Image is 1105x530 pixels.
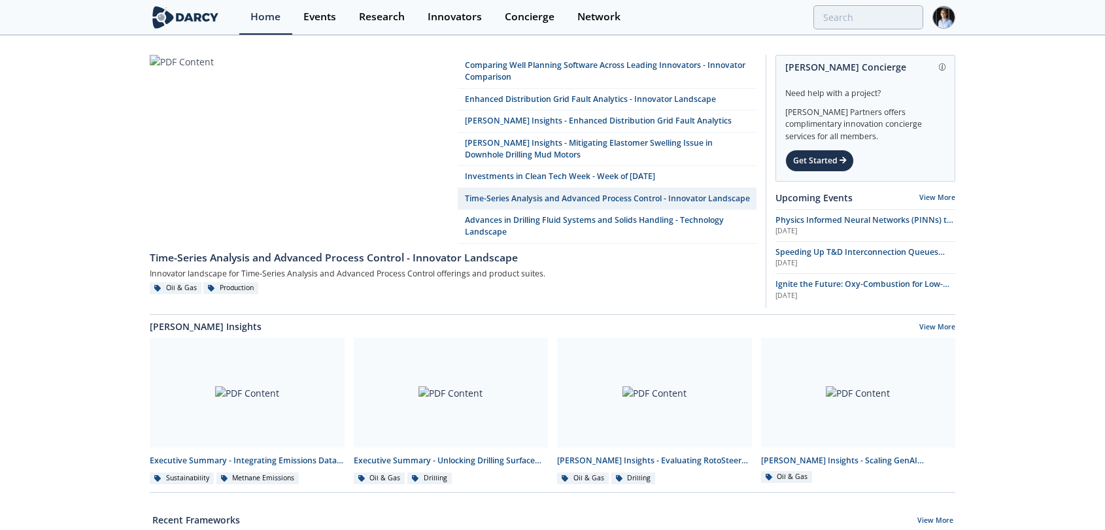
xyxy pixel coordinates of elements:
[775,278,955,301] a: Ignite the Future: Oxy-Combustion for Low-Carbon Power [DATE]
[150,320,262,333] a: [PERSON_NAME] Insights
[354,455,549,467] div: Executive Summary - Unlocking Drilling Surface Equipment Reliability through IoT and Predictive A...
[557,455,752,467] div: [PERSON_NAME] Insights - Evaluating RotoSteer Tool Performance for Long Lateral Applications
[785,150,854,172] div: Get Started
[761,471,813,483] div: Oil & Gas
[505,12,554,22] div: Concierge
[354,472,405,484] div: Oil & Gas
[775,246,945,269] span: Speeding Up T&D Interconnection Queues with Enhanced Software Solutions
[349,338,553,485] a: PDF Content Executive Summary - Unlocking Drilling Surface Equipment Reliability through IoT and ...
[150,455,345,467] div: Executive Summary - Integrating Emissions Data for Compliance and Operational Action
[458,55,756,89] a: Comparing Well Planning Software Across Leading Innovators - Innovator Comparison
[145,338,349,485] a: PDF Content Executive Summary - Integrating Emissions Data for Compliance and Operational Action ...
[775,291,955,301] div: [DATE]
[775,258,955,269] div: [DATE]
[407,472,452,484] div: Drilling
[552,338,756,485] a: PDF Content [PERSON_NAME] Insights - Evaluating RotoSteer Tool Performance for Long Lateral Appli...
[775,191,853,205] a: Upcoming Events
[428,12,482,22] div: Innovators
[775,214,953,237] span: Physics Informed Neural Networks (PINNs) to Accelerate Subsurface Scenario Analysis
[458,133,756,167] a: [PERSON_NAME] Insights - Mitigating Elastomer Swelling Issue in Downhole Drilling Mud Motors
[785,78,945,99] div: Need help with a project?
[458,188,756,210] a: Time-Series Analysis and Advanced Process Control - Innovator Landscape
[775,246,955,269] a: Speeding Up T&D Interconnection Queues with Enhanced Software Solutions [DATE]
[919,322,955,334] a: View More
[150,266,756,282] div: Innovator landscape for Time-Series Analysis and Advanced Process Control offerings and product s...
[458,110,756,132] a: [PERSON_NAME] Insights - Enhanced Distribution Grid Fault Analytics
[557,472,609,484] div: Oil & Gas
[303,12,336,22] div: Events
[761,455,956,467] div: [PERSON_NAME] Insights - Scaling GenAI Benchmark
[775,226,955,237] div: [DATE]
[150,250,756,266] div: Time-Series Analysis and Advanced Process Control - Innovator Landscape
[150,472,214,484] div: Sustainability
[458,166,756,188] a: Investments in Clean Tech Week - Week of [DATE]
[785,56,945,78] div: [PERSON_NAME] Concierge
[150,6,221,29] img: logo-wide.svg
[917,516,953,527] a: View More
[250,12,280,22] div: Home
[785,99,945,142] div: [PERSON_NAME] Partners offers complimentary innovation concierge services for all members.
[216,472,299,484] div: Methane Emissions
[939,63,946,71] img: information.svg
[359,12,405,22] div: Research
[458,89,756,110] a: Enhanced Distribution Grid Fault Analytics - Innovator Landscape
[611,472,656,484] div: Drilling
[152,513,240,527] a: Recent Frameworks
[203,282,258,294] div: Production
[932,6,955,29] img: Profile
[458,210,756,244] a: Advances in Drilling Fluid Systems and Solids Handling - Technology Landscape
[150,244,756,266] a: Time-Series Analysis and Advanced Process Control - Innovator Landscape
[577,12,620,22] div: Network
[813,5,923,29] input: Advanced Search
[756,338,960,485] a: PDF Content [PERSON_NAME] Insights - Scaling GenAI Benchmark Oil & Gas
[775,214,955,237] a: Physics Informed Neural Networks (PINNs) to Accelerate Subsurface Scenario Analysis [DATE]
[775,278,949,301] span: Ignite the Future: Oxy-Combustion for Low-Carbon Power
[919,193,955,202] a: View More
[150,282,201,294] div: Oil & Gas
